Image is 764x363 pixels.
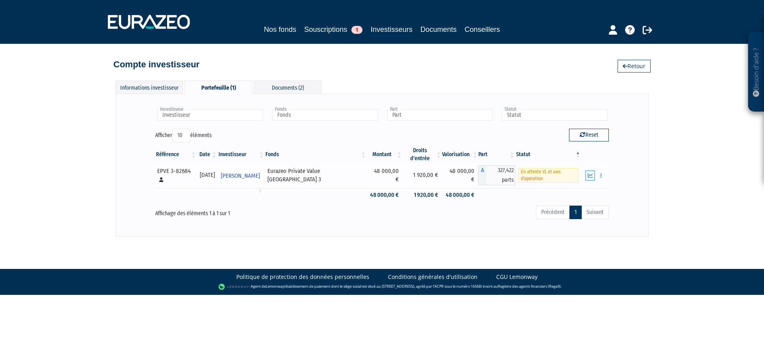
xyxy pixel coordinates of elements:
[236,273,369,281] a: Politique de protection des données personnelles
[108,15,190,29] img: 1732889491-logotype_eurazeo_blanc_rvb.png
[159,177,164,182] i: [Français] Personne physique
[752,36,761,108] p: Besoin d'aide ?
[465,24,500,35] a: Conseillers
[264,24,296,35] a: Nos fonds
[172,129,190,142] select: Afficheréléments
[267,167,364,184] div: Eurazeo Private Value [GEOGRAPHIC_DATA] 3
[442,188,478,202] td: 48 000,00 €
[618,60,651,73] a: Retour
[403,188,442,202] td: 1 920,00 €
[304,24,363,35] a: Souscriptions1
[200,171,215,179] div: [DATE]
[478,165,516,185] div: A - Eurazeo Private Value Europe 3
[367,188,403,202] td: 48 000,00 €
[351,26,363,34] span: 1
[218,283,249,291] img: logo-lemonway.png
[518,168,579,182] span: En attente VL et avis d'opération
[442,163,478,188] td: 48 000,00 €
[367,163,403,188] td: 48 000,00 €
[115,80,183,94] div: Informations investisseur
[197,147,218,163] th: Date: activer pour trier la colonne par ordre croissant
[259,183,261,198] i: Voir l'investisseur
[265,147,366,163] th: Fonds: activer pour trier la colonne par ordre croissant
[157,167,194,184] div: EPVE 3-82684
[403,163,442,188] td: 1 920,00 €
[367,147,403,163] th: Montant: activer pour trier la colonne par ordre croissant
[496,273,538,281] a: CGU Lemonway
[569,129,609,141] button: Reset
[218,147,265,163] th: Investisseur: activer pour trier la colonne par ordre croissant
[370,24,412,36] a: Investisseurs
[388,273,477,281] a: Conditions générales d'utilisation
[486,165,516,185] span: 327,422 parts
[478,165,486,185] span: A
[155,147,197,163] th: Référence : activer pour trier la colonne par ordre croissant
[113,60,199,69] h4: Compte investisseur
[8,283,756,291] div: - Agent de (établissement de paiement dont le siège social est situé au [STREET_ADDRESS], agréé p...
[515,147,581,163] th: Statut : activer pour trier la colonne par ordre d&eacute;croissant
[155,205,337,218] div: Affichage des éléments 1 à 1 sur 1
[569,206,582,219] a: 1
[421,24,457,35] a: Documents
[155,129,212,142] label: Afficher éléments
[221,169,260,183] span: [PERSON_NAME]
[478,147,516,163] th: Part: activer pour trier la colonne par ordre croissant
[442,147,478,163] th: Valorisation: activer pour trier la colonne par ordre croissant
[254,80,322,94] div: Documents (2)
[498,284,561,289] a: Registre des agents financiers (Regafi)
[185,80,252,94] div: Portefeuille (1)
[266,284,284,289] a: Lemonway
[218,167,265,183] a: [PERSON_NAME]
[403,147,442,163] th: Droits d'entrée: activer pour trier la colonne par ordre croissant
